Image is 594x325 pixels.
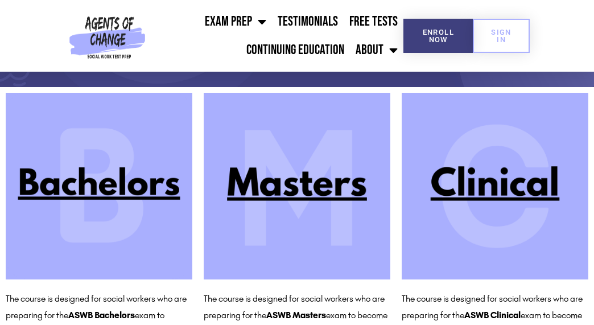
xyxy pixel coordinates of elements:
nav: Menu [149,7,404,64]
span: Enroll Now [422,28,455,43]
a: SIGN IN [473,19,530,53]
b: ASWB Masters [266,310,326,320]
a: About [350,36,403,64]
a: Enroll Now [403,19,473,53]
a: Free Tests [344,7,403,36]
a: Testimonials [272,7,344,36]
b: ASWB Clinical [464,310,521,320]
a: Continuing Education [241,36,350,64]
b: ASWB Bachelors [68,310,135,320]
a: Exam Prep [199,7,272,36]
span: SIGN IN [491,28,511,43]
